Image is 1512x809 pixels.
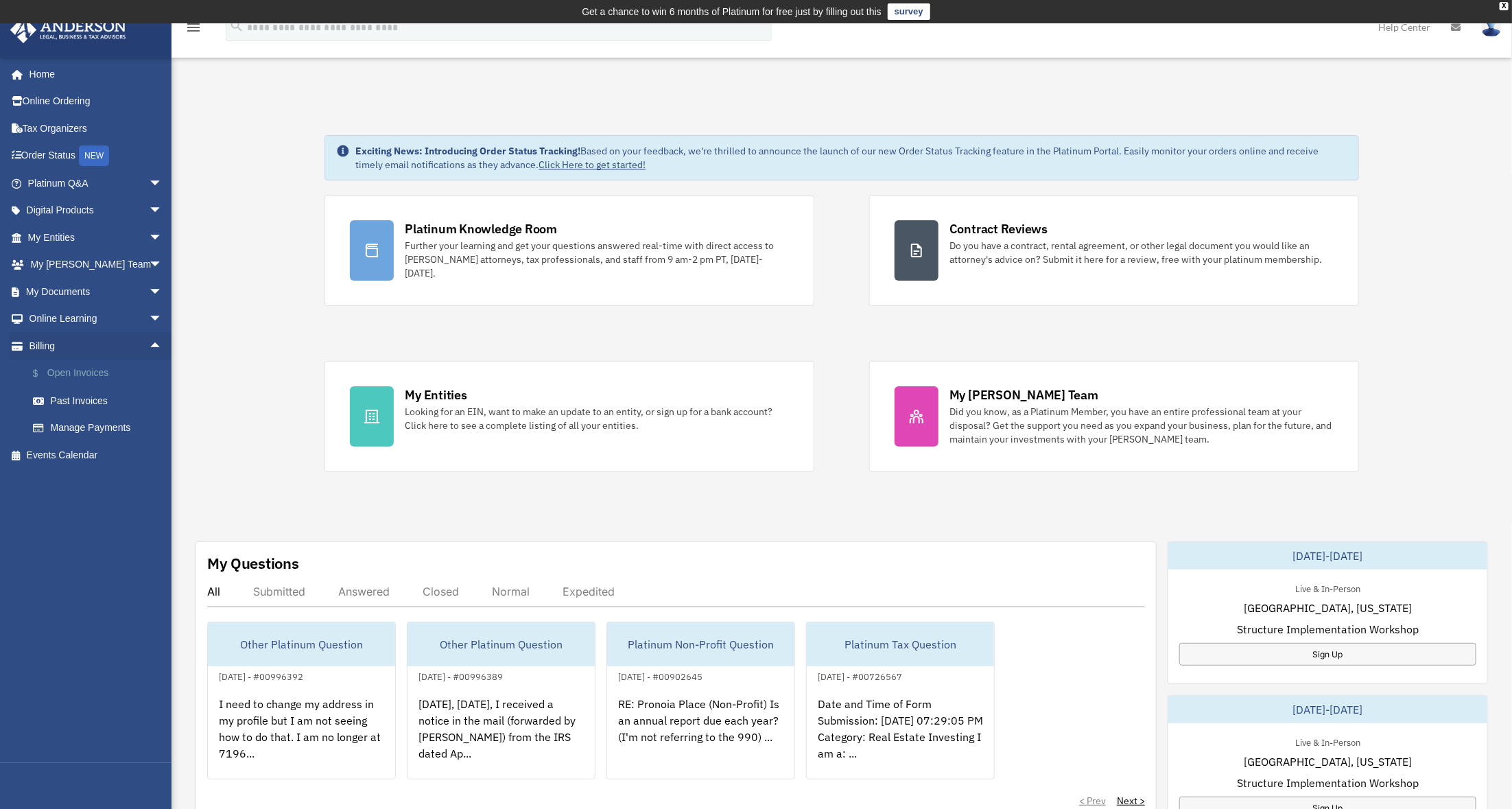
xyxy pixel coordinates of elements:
[405,386,466,403] div: My Entities
[355,145,580,157] strong: Exciting News: Introducing Order Status Tracking!
[207,585,220,598] div: All
[1237,775,1419,791] span: Structure Implementation Workshop
[407,622,595,779] a: Other Platinum Question[DATE] - #00996389[DATE], [DATE], I received a notice in the mail (forward...
[807,685,994,792] div: Date and Time of Form Submission: [DATE] 07:29:05 PM Category: Real Estate Investing I am a: ...
[10,251,183,279] a: My [PERSON_NAME] Teamarrow_drop_down
[607,685,794,792] div: RE: Pronoia Place (Non-Profit) Is an annual report due each year? (I'm not referring to the 990) ...
[338,585,390,598] div: Answered
[10,305,183,333] a: Online Learningarrow_drop_down
[207,622,396,779] a: Other Platinum Question[DATE] - #00996392I need to change my address in my profile but I am not s...
[324,195,814,306] a: Platinum Knowledge Room Further your learning and get your questions answered real-time with dire...
[806,622,995,779] a: Platinum Tax Question[DATE] - #00726567Date and Time of Form Submission: [DATE] 07:29:05 PM Categ...
[1244,753,1412,770] span: [GEOGRAPHIC_DATA], [US_STATE]
[10,60,176,88] a: Home
[324,361,814,472] a: My Entities Looking for an EIN, want to make an update to an entity, or sign up for a bank accoun...
[1117,794,1145,808] a: Next >
[492,585,530,598] div: Normal
[949,239,1334,266] div: Do you have a contract, rental agreement, or other legal document you would like an attorney's ad...
[10,197,183,224] a: Digital Productsarrow_drop_down
[869,195,1359,306] a: Contract Reviews Do you have a contract, rental agreement, or other legal document you would like...
[10,441,183,469] a: Events Calendar
[208,622,395,666] div: Other Platinum Question
[1500,2,1509,10] div: close
[229,19,244,34] i: search
[1168,696,1487,723] div: [DATE]-[DATE]
[185,19,202,36] i: menu
[40,365,47,382] span: $
[149,251,176,279] span: arrow_drop_down
[407,668,514,683] div: [DATE] - #00996389
[253,585,305,598] div: Submitted
[423,585,459,598] div: Closed
[10,169,183,197] a: Platinum Q&Aarrow_drop_down
[582,3,882,20] div: Get a chance to win 6 months of Platinum for free just by filling out this
[208,668,314,683] div: [DATE] - #00996392
[10,224,183,251] a: My Entitiesarrow_drop_down
[10,88,183,115] a: Online Ordering
[407,685,595,792] div: [DATE], [DATE], I received a notice in the mail (forwarded by [PERSON_NAME]) from the IRS dated A...
[149,305,176,333] span: arrow_drop_down
[1481,17,1502,37] img: User Pic
[407,622,595,666] div: Other Platinum Question
[539,159,646,171] a: Click Here to get started!
[1237,621,1419,637] span: Structure Implementation Workshop
[10,142,183,170] a: Order StatusNEW
[149,224,176,252] span: arrow_drop_down
[207,553,299,574] div: My Questions
[19,414,183,442] a: Manage Payments
[607,622,794,666] div: Platinum Non-Profit Question
[1244,600,1412,616] span: [GEOGRAPHIC_DATA], [US_STATE]
[149,197,176,225] span: arrow_drop_down
[949,405,1334,446] div: Did you know, as a Platinum Member, you have an entire professional team at your disposal? Get th...
[888,3,930,20] a: survey
[1168,542,1487,570] div: [DATE]-[DATE]
[208,685,395,792] div: I need to change my address in my profile but I am not seeing how to do that. I am no longer at 7...
[10,332,183,360] a: Billingarrow_drop_up
[405,239,789,280] div: Further your learning and get your questions answered real-time with direct access to [PERSON_NAM...
[1284,581,1371,595] div: Live & In-Person
[1284,734,1371,749] div: Live & In-Person
[19,387,183,414] a: Past Invoices
[10,115,183,142] a: Tax Organizers
[19,360,183,388] a: $Open Invoices
[606,622,795,779] a: Platinum Non-Profit Question[DATE] - #00902645RE: Pronoia Place (Non-Profit) Is an annual report ...
[149,169,176,198] span: arrow_drop_down
[1179,643,1476,666] a: Sign Up
[405,220,557,237] div: Platinum Knowledge Room
[355,144,1347,172] div: Based on your feedback, we're thrilled to announce the launch of our new Order Status Tracking fe...
[405,405,789,432] div: Looking for an EIN, want to make an update to an entity, or sign up for a bank account? Click her...
[79,145,109,166] div: NEW
[807,668,913,683] div: [DATE] - #00726567
[10,278,183,305] a: My Documentsarrow_drop_down
[149,278,176,306] span: arrow_drop_down
[807,622,994,666] div: Platinum Tax Question
[869,361,1359,472] a: My [PERSON_NAME] Team Did you know, as a Platinum Member, you have an entire professional team at...
[563,585,615,598] div: Expedited
[949,220,1048,237] div: Contract Reviews
[149,332,176,360] span: arrow_drop_up
[949,386,1098,403] div: My [PERSON_NAME] Team
[607,668,713,683] div: [DATE] - #00902645
[6,16,130,43] img: Anderson Advisors Platinum Portal
[185,24,202,36] a: menu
